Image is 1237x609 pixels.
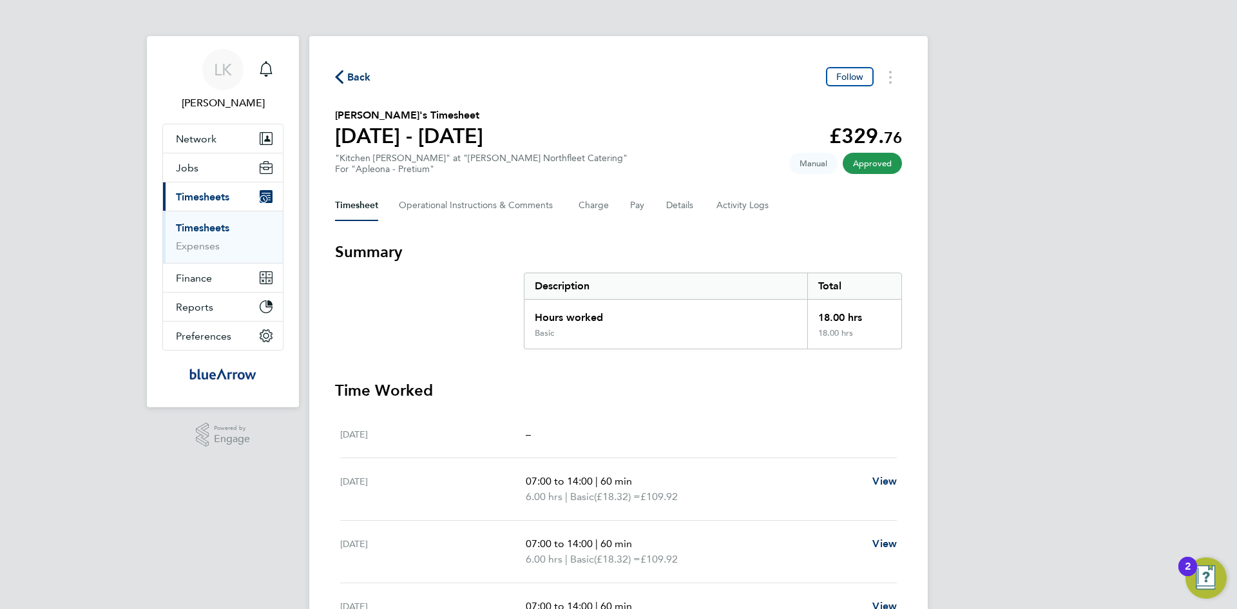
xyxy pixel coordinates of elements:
span: Jobs [176,162,198,174]
h3: Time Worked [335,380,902,401]
div: For "Apleona - Pretium" [335,164,628,175]
span: Network [176,133,216,145]
span: Engage [214,434,250,445]
button: Timesheet [335,190,378,221]
div: 18.00 hrs [807,328,901,349]
button: Finance [163,264,283,292]
app-decimal: £329. [829,124,902,148]
span: This timesheet has been approved. [843,153,902,174]
span: Finance [176,272,212,284]
button: Pay [630,190,646,221]
div: 2 [1185,566,1191,583]
h1: [DATE] - [DATE] [335,123,483,149]
button: Back [335,69,371,85]
img: bluearrow-logo-retina.png [189,363,256,384]
a: LK[PERSON_NAME] [162,49,283,111]
span: View [872,475,897,487]
span: £109.92 [640,553,678,565]
a: Timesheets [176,222,229,234]
button: Follow [826,67,874,86]
span: (£18.32) = [594,553,640,565]
span: £109.92 [640,490,678,503]
span: Basic [570,489,594,505]
div: Hours worked [524,300,807,328]
button: Operational Instructions & Comments [399,190,558,221]
span: 6.00 hrs [526,490,562,503]
span: Follow [836,71,863,82]
a: View [872,536,897,552]
button: Charge [579,190,609,221]
h2: [PERSON_NAME]'s Timesheet [335,108,483,123]
span: 60 min [600,537,632,550]
button: Jobs [163,153,283,182]
div: [DATE] [340,474,526,505]
span: | [565,553,568,565]
span: – [526,428,531,440]
span: Preferences [176,330,231,342]
span: Reports [176,301,213,313]
nav: Main navigation [147,36,299,407]
div: Summary [524,273,902,349]
button: Network [163,124,283,153]
div: Basic [535,328,554,338]
button: Timesheets [163,182,283,211]
button: Timesheets Menu [879,67,902,87]
a: View [872,474,897,489]
span: | [595,475,598,487]
a: Expenses [176,240,220,252]
span: Powered by [214,423,250,434]
span: 6.00 hrs [526,553,562,565]
span: (£18.32) = [594,490,640,503]
span: Back [347,70,371,85]
div: "Kitchen [PERSON_NAME]" at "[PERSON_NAME] Northfleet Catering" [335,153,628,175]
span: Louise Kempster [162,95,283,111]
button: Preferences [163,322,283,350]
div: Timesheets [163,211,283,263]
span: Basic [570,552,594,567]
button: Details [666,190,696,221]
div: Description [524,273,807,299]
div: Total [807,273,901,299]
a: Powered byEngage [196,423,251,447]
button: Open Resource Center, 2 new notifications [1185,557,1227,599]
span: | [595,537,598,550]
span: 76 [884,128,902,147]
button: Reports [163,293,283,321]
span: Timesheets [176,191,229,203]
div: [DATE] [340,536,526,567]
span: View [872,537,897,550]
button: Activity Logs [716,190,771,221]
span: LK [214,61,232,78]
h3: Summary [335,242,902,262]
div: 18.00 hrs [807,300,901,328]
span: This timesheet was manually created. [789,153,838,174]
div: [DATE] [340,427,526,442]
span: | [565,490,568,503]
a: Go to home page [162,363,283,384]
span: 60 min [600,475,632,487]
span: 07:00 to 14:00 [526,475,593,487]
span: 07:00 to 14:00 [526,537,593,550]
